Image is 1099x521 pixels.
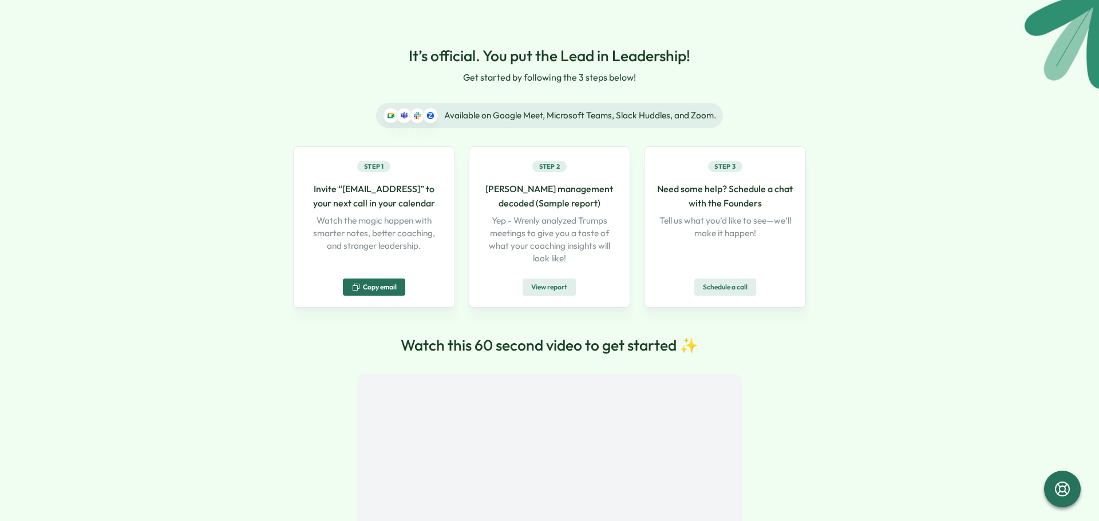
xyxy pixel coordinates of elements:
[656,182,794,210] p: Need some help? Schedule a chat with the Founders
[694,279,756,296] button: Schedule a call
[444,109,716,122] span: Available on Google Meet, Microsoft Teams, Slack Huddles, and Zoom.
[481,214,619,265] p: Yep - Wrenly analyzed Trumps meetings to give you a taste of what your coaching insights will loo...
[703,279,748,295] span: Schedule a call
[531,279,567,295] span: View report
[714,161,736,172] span: Step 3
[523,279,576,296] button: View report
[305,214,443,252] p: Watch the magic happen with smarter notes, better coaching, and stronger leadership.
[401,335,698,355] h2: Watch this 60 second video to get started ✨
[539,161,560,172] span: Step 2
[305,182,443,210] p: Invite “[EMAIL_ADDRESS]” to your next call in your calendar
[656,214,794,240] p: Tell us what you’d like to see—we’ll make it happen!
[343,279,405,296] button: Copy email
[409,46,690,66] h1: It’s official. You put the Lead in Leadership!
[363,284,397,291] span: Copy email
[463,70,636,85] p: Get started by following the 3 steps below!
[364,161,384,172] span: Step 1
[481,182,619,210] p: [PERSON_NAME] management decoded (Sample report)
